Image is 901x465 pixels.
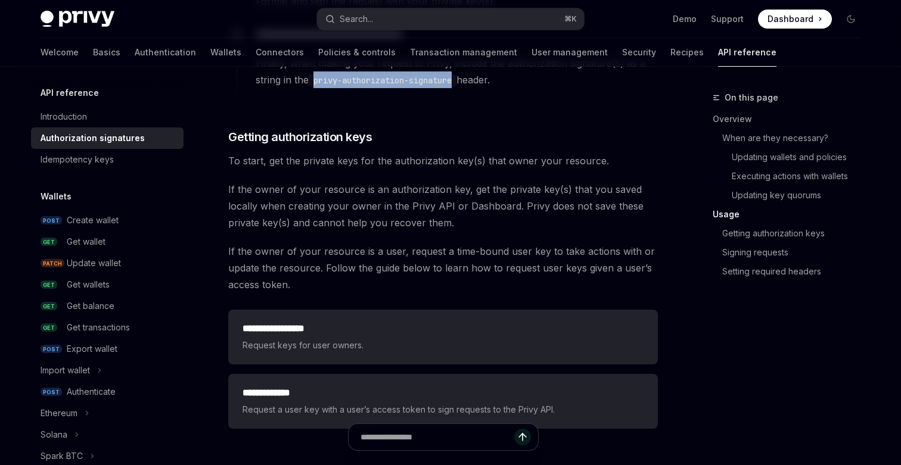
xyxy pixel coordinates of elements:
[41,152,114,167] div: Idempotency keys
[135,38,196,67] a: Authentication
[41,449,83,463] div: Spark BTC
[41,11,114,27] img: dark logo
[564,14,577,24] span: ⌘ K
[340,12,373,26] div: Search...
[41,345,62,354] span: POST
[31,231,184,252] a: GETGet wallet
[41,363,90,377] div: Import wallet
[243,402,644,417] span: Request a user key with a user’s access token to sign requests to the Privy API.
[673,13,697,25] a: Demo
[31,381,184,402] a: POSTAuthenticate
[256,55,657,88] span: Finally, when making your request to Privy, include the authorization signature(s) as a string in...
[713,110,870,129] a: Overview
[713,148,870,167] a: Updating wallets and policies
[67,320,130,335] div: Get transactions
[670,38,704,67] a: Recipes
[31,149,184,170] a: Idempotency keys
[622,38,656,67] a: Security
[410,38,517,67] a: Transaction management
[31,274,184,295] a: GETGet wallets
[711,13,744,25] a: Support
[41,427,67,442] div: Solana
[31,127,184,149] a: Authorization signatures
[31,360,184,381] button: Toggle Import wallet section
[31,106,184,127] a: Introduction
[361,424,514,450] input: Ask a question...
[93,38,120,67] a: Basics
[228,129,372,145] span: Getting authorization keys
[532,38,608,67] a: User management
[31,295,184,317] a: GETGet balance
[41,280,57,289] span: GET
[713,243,870,262] a: Signing requests
[41,110,87,124] div: Introduction
[41,86,99,100] h5: API reference
[31,402,184,424] button: Toggle Ethereum section
[41,259,64,268] span: PATCH
[31,210,184,231] a: POSTCreate wallet
[713,186,870,205] a: Updating key quorums
[67,342,117,356] div: Export wallet
[718,38,776,67] a: API reference
[31,424,184,445] button: Toggle Solana section
[31,317,184,338] a: GETGet transactions
[309,74,456,87] code: privy-authorization-signature
[31,252,184,274] a: PATCHUpdate wallet
[243,338,644,352] span: Request keys for user owners.
[41,323,57,332] span: GET
[41,406,77,420] div: Ethereum
[67,235,105,249] div: Get wallet
[41,388,62,397] span: POST
[713,262,870,281] a: Setting required headers
[256,38,304,67] a: Connectors
[41,38,79,67] a: Welcome
[31,338,184,360] a: POSTExport wallet
[67,385,116,399] div: Authenticate
[41,189,72,204] h5: Wallets
[768,13,813,25] span: Dashboard
[228,152,658,169] span: To start, get the private keys for the authorization key(s) that owner your resource.
[67,213,119,227] div: Create wallet
[41,131,145,145] div: Authorization signatures
[228,374,658,429] a: **** **** ***Request a user key with a user’s access token to sign requests to the Privy API.
[67,277,110,292] div: Get wallets
[713,129,870,148] a: When are they necessary?
[514,429,531,445] button: Send message
[228,243,658,293] span: If the owner of your resource is a user, request a time-bound user key to take actions with or up...
[67,256,121,270] div: Update wallet
[67,299,114,313] div: Get balance
[713,205,870,224] a: Usage
[725,90,778,105] span: On this page
[713,224,870,243] a: Getting authorization keys
[841,10,860,29] button: Toggle dark mode
[318,38,396,67] a: Policies & controls
[41,302,57,311] span: GET
[41,238,57,246] span: GET
[228,181,658,231] span: If the owner of your resource is an authorization key, get the private key(s) that you saved loca...
[758,10,832,29] a: Dashboard
[210,38,241,67] a: Wallets
[41,216,62,225] span: POST
[713,167,870,186] a: Executing actions with wallets
[317,8,584,30] button: Open search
